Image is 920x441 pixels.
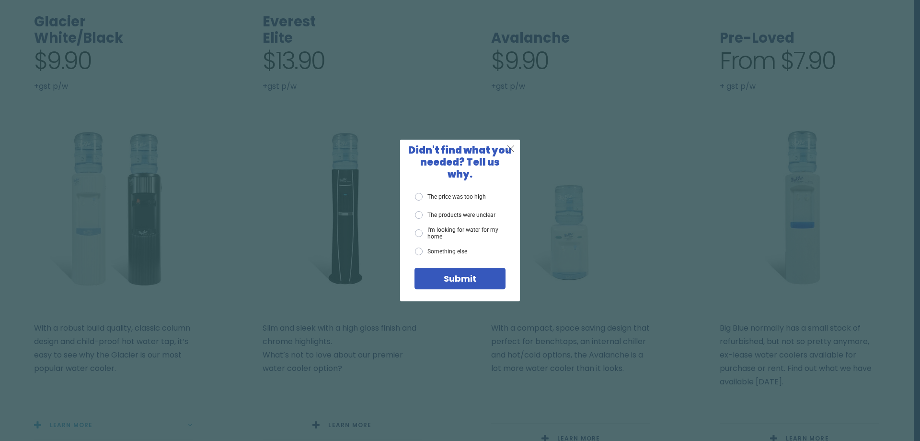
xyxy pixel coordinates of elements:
[444,273,476,285] span: Submit
[408,143,512,181] span: Didn't find what you needed? Tell us why.
[415,248,467,255] label: Something else
[415,211,495,219] label: The products were unclear
[857,378,907,428] iframe: Chatbot
[415,193,486,201] label: The price was too high
[415,226,506,240] label: I'm looking for water for my home
[506,143,515,155] span: X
